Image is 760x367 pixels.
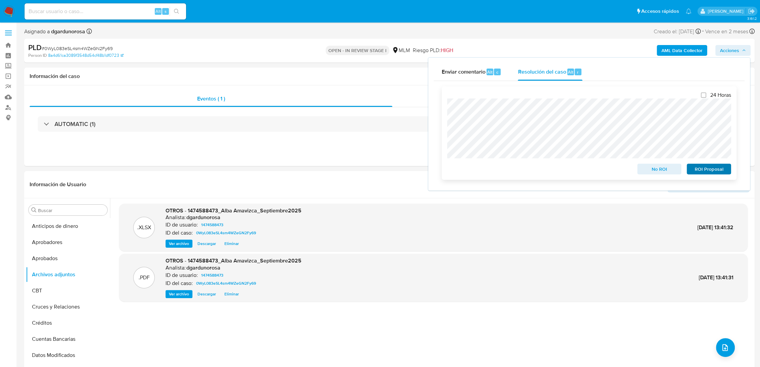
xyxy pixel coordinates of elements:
[166,240,192,248] button: Ver archivo
[197,291,216,297] span: Descargar
[26,283,110,299] button: CBT
[326,46,389,55] p: OPEN - IN REVIEW STAGE I
[30,181,86,188] h1: Información de Usuario
[221,290,242,298] button: Eliminar
[26,267,110,283] button: Archivos adjuntos
[413,47,453,54] span: Riesgo PLD:
[166,290,192,298] button: Ver archivo
[166,207,301,214] span: OTROS - 1474588473_Alba Amavizca_Septiembre2025
[716,338,735,357] button: upload-file
[48,52,123,58] a: 8a4d61ca3089f3548d54cf48b1df0723
[166,264,186,271] p: Analista:
[701,92,706,98] input: 24 Horas
[568,69,573,75] span: Alt
[28,52,47,58] b: Person ID
[50,28,85,35] b: dgardunorosa
[55,120,96,128] h3: AUTOMATIC (1)
[28,42,42,53] b: PLD
[496,69,498,75] span: c
[169,291,189,297] span: Ver archivo
[641,8,679,15] span: Accesos rápidos
[155,8,161,14] span: Alt
[166,257,301,264] span: OTROS - 1474588473_Alba Amavizca_Septiembre2025
[686,8,691,14] a: Notificaciones
[720,45,739,56] span: Acciones
[708,8,746,14] p: diego.gardunorosas@mercadolibre.com.mx
[186,264,220,271] h6: dgardunorosa
[137,224,151,231] p: .XLSX
[654,27,701,36] div: Creado el: [DATE]
[25,7,186,16] input: Buscar usuario o caso...
[166,230,193,236] p: ID del caso:
[38,207,105,213] input: Buscar
[26,250,110,267] button: Aprobados
[487,69,493,75] span: Alt
[38,116,741,132] div: AUTOMATIC (1)
[442,68,485,76] span: Enviar comentario
[166,280,193,287] p: ID del caso:
[31,207,37,213] button: Buscar
[661,45,702,56] b: AML Data Collector
[166,272,198,279] p: ID de usuario:
[637,164,682,174] button: No ROI
[710,92,731,98] span: 24 Horas
[139,274,150,281] p: .PDF
[193,279,259,287] a: 0WyL083eSL4sm4WZeGN2Fy69
[196,279,256,287] span: 0WyL083eSL4sm4WZeGN2Fy69
[193,229,259,237] a: 0WyL083eSL4sm4WZeGN2Fy69
[196,229,256,237] span: 0WyL083eSL4sm4WZeGN2Fy69
[24,28,85,35] span: Asignado a
[224,291,239,297] span: Eliminar
[392,47,410,54] div: MLM
[166,214,186,221] p: Analista:
[26,218,110,234] button: Anticipos de dinero
[194,290,219,298] button: Descargar
[186,214,220,221] h6: dgardunorosa
[702,27,704,36] span: -
[518,68,566,76] span: Resolución del caso
[705,28,748,35] span: Vence en 2 meses
[697,223,733,231] span: [DATE] 13:41:32
[166,221,198,228] p: ID de usuario:
[170,7,183,16] button: search-icon
[699,274,733,281] span: [DATE] 13:41:31
[224,240,239,247] span: Eliminar
[642,164,677,174] span: No ROI
[198,221,226,229] a: 1474588473
[577,69,579,75] span: r
[26,234,110,250] button: Aprobadores
[42,45,113,52] span: # 0WyL083eSL4sm4WZeGN2Fy69
[194,240,219,248] button: Descargar
[26,299,110,315] button: Cruces y Relaciones
[748,8,755,15] a: Salir
[715,45,751,56] button: Acciones
[165,8,167,14] span: s
[26,315,110,331] button: Créditos
[687,164,731,174] button: ROI Proposal
[221,240,242,248] button: Eliminar
[201,221,223,229] span: 1474588473
[30,73,749,80] h1: Información del caso
[657,45,707,56] button: AML Data Collector
[197,95,225,103] span: Eventos ( 1 )
[169,240,189,247] span: Ver archivo
[201,271,223,279] span: 1474588473
[26,331,110,347] button: Cuentas Bancarias
[197,240,216,247] span: Descargar
[441,46,453,54] span: HIGH
[26,347,110,363] button: Datos Modificados
[198,271,226,279] a: 1474588473
[691,164,726,174] span: ROI Proposal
